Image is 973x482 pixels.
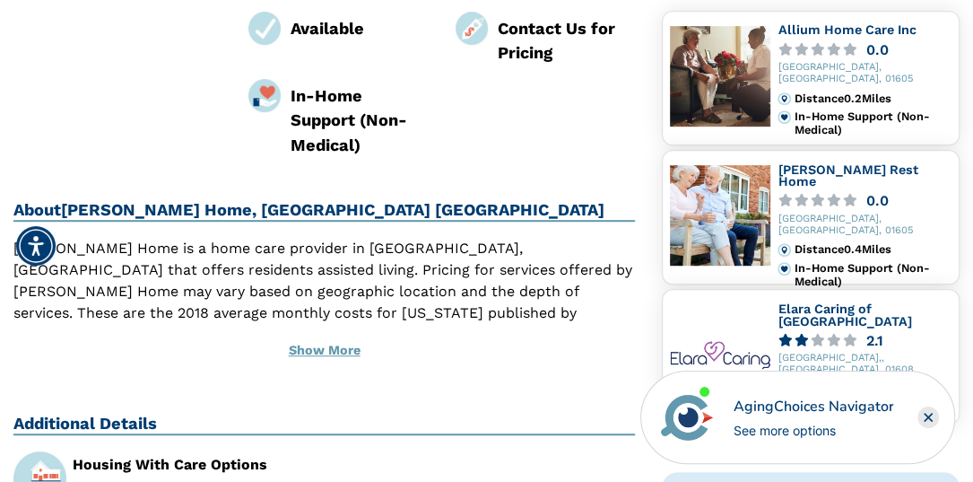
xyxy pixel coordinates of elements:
div: [GEOGRAPHIC_DATA], [GEOGRAPHIC_DATA], 01605 [778,62,951,85]
div: Contact Us for Pricing [497,16,635,66]
img: distance.svg [778,92,790,105]
button: Show More [13,331,635,371]
div: See more options [733,421,893,440]
img: primary.svg [778,262,790,275]
a: 0.0 [778,43,951,57]
p: [PERSON_NAME] Home is a home care provider in [GEOGRAPHIC_DATA], [GEOGRAPHIC_DATA] that offers re... [13,238,635,389]
div: In-Home Support (Non-Medical) [795,110,951,136]
img: distance.svg [778,243,790,256]
div: 0.0 [865,43,888,57]
div: AgingChoices Navigator [733,396,893,417]
div: 2.1 [865,334,882,347]
div: Housing With Care Options [73,458,310,472]
div: 0.0 [865,194,888,207]
h2: Additional Details [13,414,635,435]
div: Close [917,407,939,428]
a: 2.1 [778,334,951,347]
div: Accessibility Menu [16,226,56,266]
div: [GEOGRAPHIC_DATA], [GEOGRAPHIC_DATA], 01605 [778,214,951,237]
a: 0.0 [778,194,951,207]
div: In-Home Support (Non-Medical) [795,262,951,288]
a: Elara Caring of [GEOGRAPHIC_DATA] [778,302,911,329]
h2: About [PERSON_NAME] Home, [GEOGRAPHIC_DATA] [GEOGRAPHIC_DATA] [13,200,635,222]
a: Allium Home Care Inc [778,22,916,37]
div: Available [291,16,429,40]
img: avatar [656,387,717,448]
img: primary.svg [778,110,790,123]
a: [PERSON_NAME] Rest Home [778,162,917,189]
div: Distance 0.2 Miles [795,92,951,105]
div: Distance 0.4 Miles [795,243,951,256]
div: [GEOGRAPHIC_DATA],, [GEOGRAPHIC_DATA], 01608 [778,353,951,376]
div: In-Home Support (Non-Medical) [291,83,429,157]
